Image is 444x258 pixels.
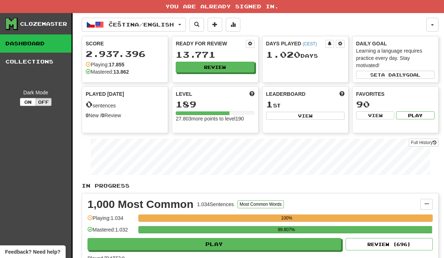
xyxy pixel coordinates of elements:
[82,182,439,189] p: In Progress
[339,90,345,98] span: This week in points, UTC
[356,90,435,98] div: Favorites
[5,248,60,255] span: Open feedback widget
[176,62,254,73] button: Review
[249,90,254,98] span: Score more points to level up
[109,62,125,67] strong: 17.855
[86,112,89,118] strong: 0
[356,71,435,79] button: Seta dailygoal
[409,139,439,147] a: Full History
[237,200,284,208] button: Most Common Words
[87,199,194,210] div: 1,000 Most Common
[356,40,435,47] div: Daily Goal
[86,68,129,75] div: Mastered:
[86,49,164,58] div: 2.937.396
[396,111,435,119] button: Play
[87,238,341,250] button: Play
[356,100,435,109] div: 90
[5,89,66,96] div: Dark Mode
[266,40,325,47] div: Days Played
[87,226,135,238] div: Mastered: 1.032
[266,112,345,120] button: View
[356,47,435,69] div: Learning a language requires practice every day. Stay motivated!
[266,99,273,109] span: 1
[86,112,164,119] div: New / Review
[302,41,317,46] a: (CEST)
[20,20,67,28] div: Clozemaster
[266,49,301,60] span: 1.020
[176,40,245,47] div: Ready for Review
[82,18,186,32] button: Čeština/English
[86,40,164,47] div: Score
[86,90,124,98] span: Played [DATE]
[86,100,164,109] div: sentences
[20,98,36,106] button: On
[266,100,345,109] div: st
[266,90,306,98] span: Leaderboard
[140,226,432,233] div: 99.807%
[176,100,254,109] div: 189
[86,99,93,109] span: 0
[176,115,254,122] div: 27.803 more points to level 190
[226,18,240,32] button: More stats
[176,50,254,59] div: 13.771
[197,201,234,208] div: 1.034 Sentences
[36,98,52,106] button: Off
[266,50,345,60] div: Day s
[356,111,395,119] button: View
[208,18,222,32] button: Add sentence to collection
[346,238,433,250] button: Review (696)
[86,61,125,68] div: Playing:
[176,90,192,98] span: Level
[113,69,129,75] strong: 13.862
[109,21,174,28] span: Čeština / English
[102,112,105,118] strong: 0
[140,214,433,222] div: 100%
[381,72,406,77] span: a daily
[190,18,204,32] button: Search sentences
[87,214,135,226] div: Playing: 1.034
